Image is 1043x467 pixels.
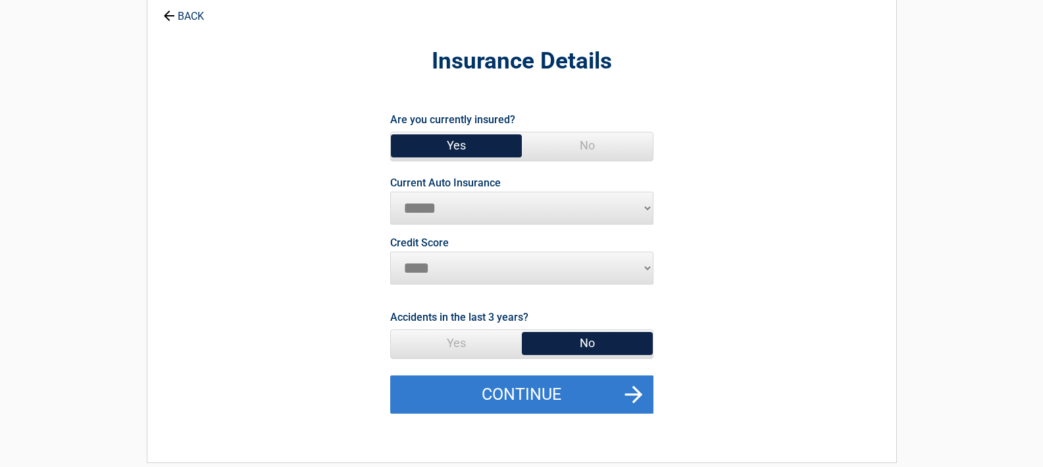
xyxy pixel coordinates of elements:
[220,46,824,77] h2: Insurance Details
[390,238,449,248] label: Credit Score
[390,111,515,128] label: Are you currently insured?
[390,375,653,414] button: Continue
[390,308,528,326] label: Accidents in the last 3 years?
[522,330,653,356] span: No
[391,330,522,356] span: Yes
[522,132,653,159] span: No
[391,132,522,159] span: Yes
[390,178,501,188] label: Current Auto Insurance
